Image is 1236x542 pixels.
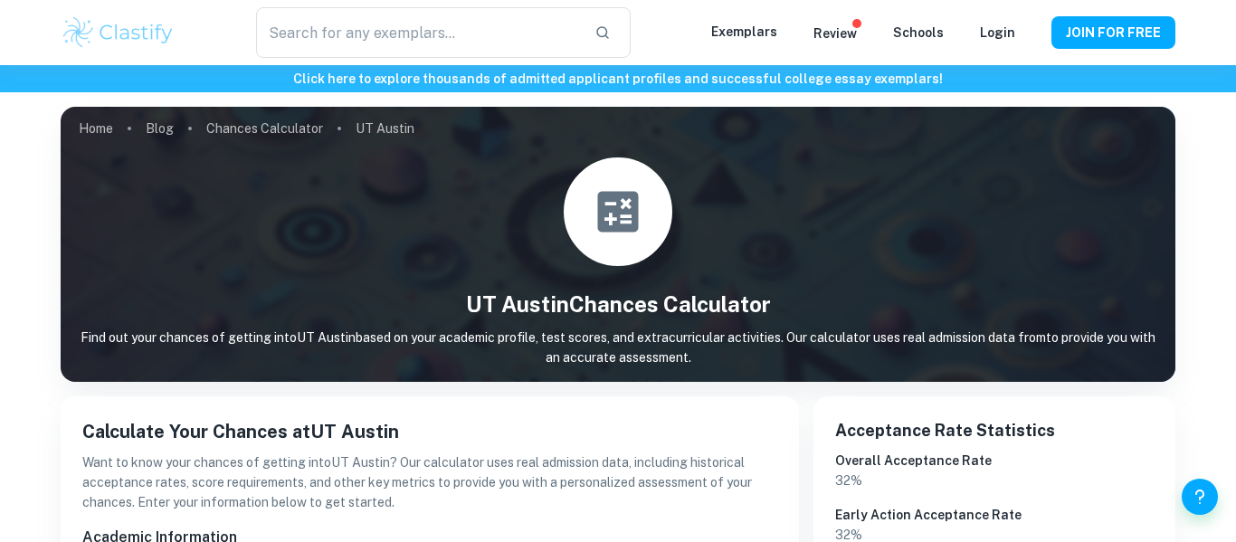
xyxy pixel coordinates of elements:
[146,116,174,141] a: Blog
[711,22,777,42] p: Exemplars
[893,25,944,40] a: Schools
[835,451,1154,471] h6: Overall Acceptance Rate
[835,418,1154,443] h6: Acceptance Rate Statistics
[79,116,113,141] a: Home
[61,14,176,51] img: Clastify logo
[82,418,777,445] h5: Calculate Your Chances at UT Austin
[256,7,580,58] input: Search for any exemplars...
[813,24,857,43] p: Review
[82,452,777,512] p: Want to know your chances of getting into UT Austin ? Our calculator uses real admission data, in...
[835,505,1154,525] h6: Early Action Acceptance Rate
[206,116,323,141] a: Chances Calculator
[61,328,1175,367] p: Find out your chances of getting into UT Austin based on your academic profile, test scores, and ...
[4,69,1232,89] h6: Click here to explore thousands of admitted applicant profiles and successful college essay exemp...
[356,119,414,138] p: UT Austin
[1051,16,1175,49] button: JOIN FOR FREE
[835,471,1154,490] p: 32 %
[1182,479,1218,515] button: Help and Feedback
[61,288,1175,320] h1: UT Austin Chances Calculator
[980,25,1015,40] a: Login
